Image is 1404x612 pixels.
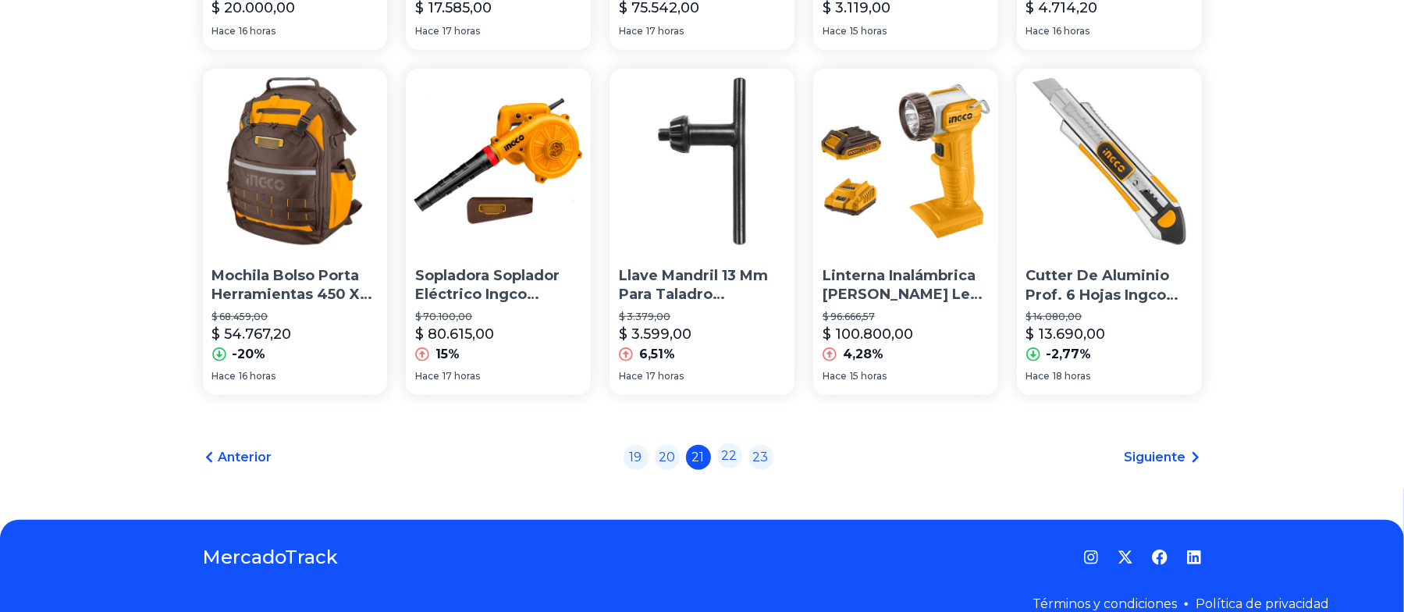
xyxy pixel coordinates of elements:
[212,311,379,323] p: $ 68.459,00
[1026,323,1106,345] p: $ 13.690,00
[1033,596,1177,611] a: Términos y condiciones
[203,69,388,395] a: Mochila Bolso Porta Herramientas 450 X 340 X 170 Mm IngcoMochila Bolso Porta Herramientas 450 X 3...
[646,370,684,382] span: 17 horas
[624,445,649,470] a: 19
[1152,550,1168,565] a: Facebook
[823,370,847,382] span: Hace
[1083,550,1099,565] a: Instagram
[823,323,913,345] p: $ 100.800,00
[1125,448,1186,467] span: Siguiente
[406,69,591,254] img: Sopladora Soplador Eléctrico Ingco Ab6038 650w Vel Variable
[1017,69,1202,254] img: Cutter De Aluminio Prof. 6 Hojas Ingco Hkns1808
[717,443,742,468] a: 22
[240,370,276,382] span: 16 horas
[619,311,785,323] p: $ 3.379,00
[619,323,691,345] p: $ 3.599,00
[219,448,272,467] span: Anterior
[443,25,480,37] span: 17 horas
[1196,596,1329,611] a: Política de privacidad
[619,266,785,305] p: Llave Mandril 13 Mm Para Taladro Agujereadora Maquina Ingco
[813,69,998,395] a: Linterna Inalámbrica Ingco Luz Led 5w 270lm 20v + Bat + CargLinterna Inalámbrica [PERSON_NAME] Le...
[1026,266,1193,305] p: Cutter De Aluminio Prof. 6 Hojas Ingco Hkns1808
[610,69,794,254] img: Llave Mandril 13 Mm Para Taladro Agujereadora Maquina Ingco
[850,25,887,37] span: 15 horas
[1017,69,1202,395] a: Cutter De Aluminio Prof. 6 Hojas Ingco Hkns1808Cutter De Aluminio Prof. 6 Hojas Ingco Hkns1808$ 1...
[813,69,998,254] img: Linterna Inalámbrica Ingco Luz Led 5w 270lm 20v + Bat + Carg
[1054,370,1091,382] span: 18 horas
[1026,370,1050,382] span: Hace
[203,69,388,254] img: Mochila Bolso Porta Herramientas 450 X 340 X 170 Mm Ingco
[1125,448,1202,467] a: Siguiente
[212,323,292,345] p: $ 54.767,20
[1026,311,1193,323] p: $ 14.080,00
[1047,345,1092,364] p: -2,77%
[639,345,675,364] p: 6,51%
[1186,550,1202,565] a: LinkedIn
[1054,25,1090,37] span: 16 horas
[823,311,989,323] p: $ 96.666,57
[415,370,439,382] span: Hace
[655,445,680,470] a: 20
[823,25,847,37] span: Hace
[212,266,379,305] p: Mochila Bolso Porta Herramientas 450 X 340 X 170 [PERSON_NAME]
[1026,25,1050,37] span: Hace
[415,323,494,345] p: $ 80.615,00
[415,25,439,37] span: Hace
[406,69,591,395] a: Sopladora Soplador Eléctrico Ingco Ab6038 650w Vel VariableSopladora Soplador Eléctrico Ingco Ab6...
[443,370,480,382] span: 17 horas
[212,370,236,382] span: Hace
[646,25,684,37] span: 17 horas
[748,445,773,470] a: 23
[1118,550,1133,565] a: Twitter
[619,370,643,382] span: Hace
[415,266,581,305] p: Sopladora Soplador Eléctrico Ingco Ab6038 650w Vel Variable
[233,345,266,364] p: -20%
[619,25,643,37] span: Hace
[435,345,460,364] p: 15%
[203,545,339,570] a: MercadoTrack
[610,69,794,395] a: Llave Mandril 13 Mm Para Taladro Agujereadora Maquina IngcoLlave Mandril 13 Mm Para Taladro Aguje...
[850,370,887,382] span: 15 horas
[203,448,272,467] a: Anterior
[240,25,276,37] span: 16 horas
[415,311,581,323] p: $ 70.100,00
[843,345,883,364] p: 4,28%
[823,266,989,305] p: Linterna Inalámbrica [PERSON_NAME] Led 5w 270lm 20v + Bat + Carg
[212,25,236,37] span: Hace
